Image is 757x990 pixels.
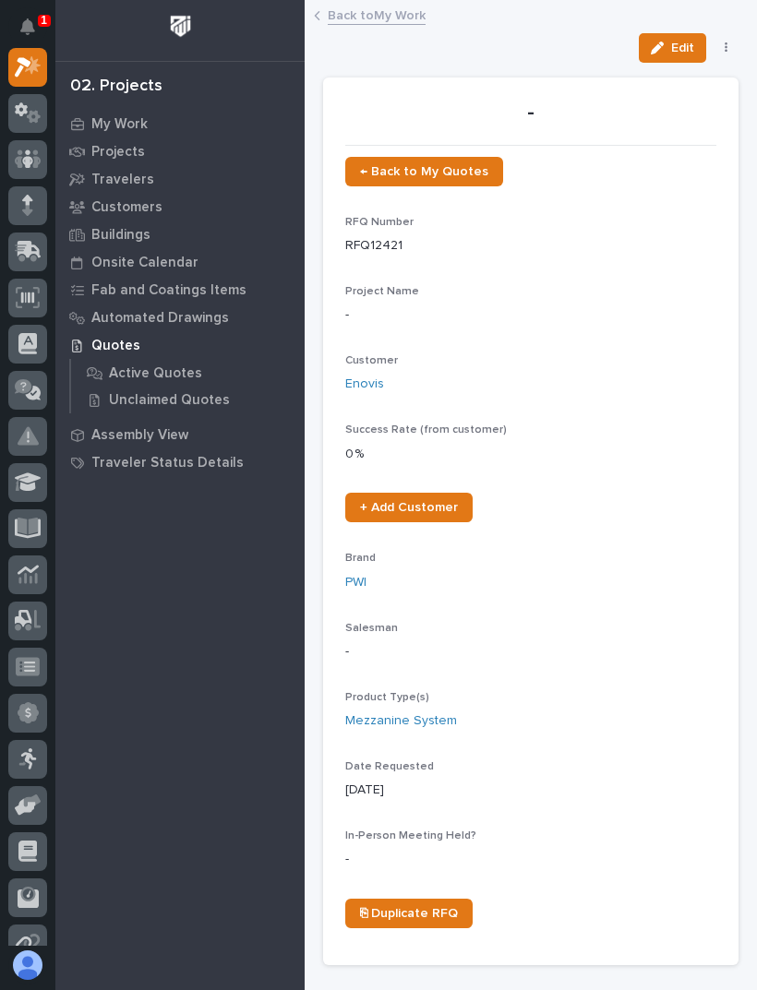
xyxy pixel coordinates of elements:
button: Edit [639,33,706,63]
a: Mezzanine System [345,711,457,731]
p: Fab and Coatings Items [91,282,246,299]
span: RFQ Number [345,217,414,228]
a: Buildings [55,221,305,248]
span: + Add Customer [360,501,458,514]
span: Edit [671,40,694,56]
a: Assembly View [55,421,305,448]
a: Customers [55,193,305,221]
span: ⎘ Duplicate RFQ [360,907,458,920]
div: 02. Projects [70,77,162,97]
a: PWI [345,573,366,592]
p: - [345,850,716,869]
a: Automated Drawings [55,304,305,331]
p: RFQ12421 [345,236,716,256]
span: Project Name [345,286,419,297]
span: Salesman [345,623,398,634]
p: Unclaimed Quotes [109,392,230,409]
p: Travelers [91,172,154,188]
p: Automated Drawings [91,310,229,327]
span: Product Type(s) [345,692,429,703]
div: Notifications1 [23,18,47,48]
a: Back toMy Work [328,4,426,25]
a: ← Back to My Quotes [345,157,503,186]
a: Fab and Coatings Items [55,276,305,304]
span: Date Requested [345,761,434,772]
p: 0 % [345,445,716,464]
a: Onsite Calendar [55,248,305,276]
p: - [345,100,716,126]
p: Onsite Calendar [91,255,198,271]
a: ⎘ Duplicate RFQ [345,899,473,928]
p: My Work [91,116,148,133]
span: In-Person Meeting Held? [345,830,476,841]
p: [DATE] [345,781,716,800]
p: - [345,642,716,662]
span: Brand [345,553,376,564]
span: ← Back to My Quotes [360,165,488,178]
p: Traveler Status Details [91,455,244,471]
span: Success Rate (from customer) [345,424,507,435]
p: Projects [91,144,145,161]
p: Customers [91,199,162,216]
p: - [345,305,716,325]
p: Assembly View [91,427,188,444]
button: Notifications [8,7,47,46]
a: Unclaimed Quotes [71,387,305,412]
a: Quotes [55,331,305,359]
p: 1 [41,14,47,27]
p: Buildings [91,227,150,244]
img: Workspace Logo [163,9,198,43]
a: + Add Customer [345,493,473,522]
a: Travelers [55,165,305,193]
span: Customer [345,355,398,366]
a: My Work [55,110,305,137]
button: users-avatar [8,946,47,984]
a: Projects [55,137,305,165]
p: Quotes [91,338,140,354]
p: Active Quotes [109,365,202,382]
a: Active Quotes [71,360,305,386]
a: Enovis [345,375,384,394]
a: Traveler Status Details [55,448,305,476]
